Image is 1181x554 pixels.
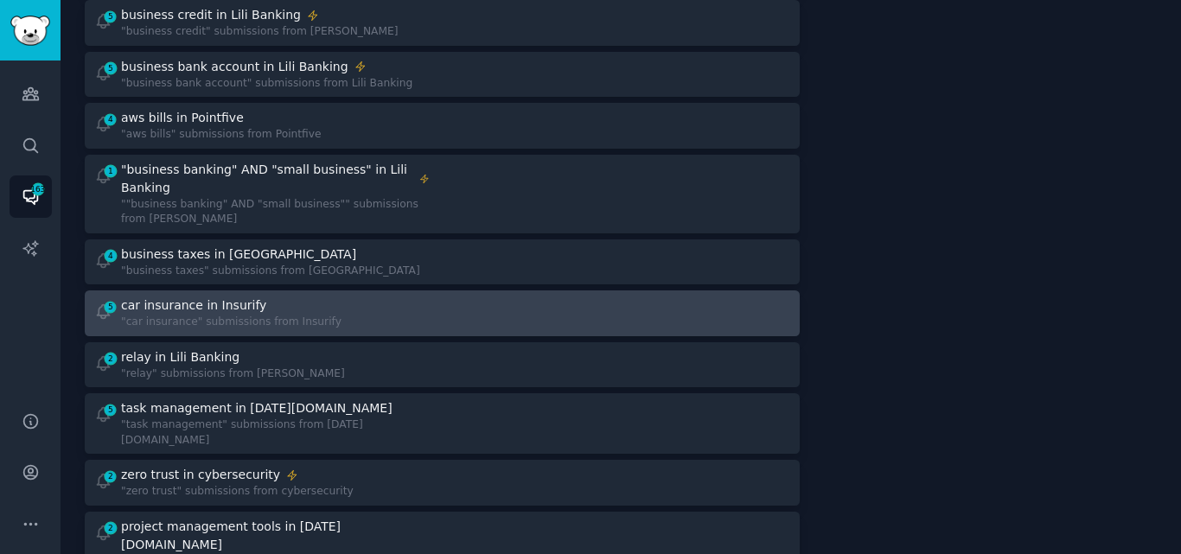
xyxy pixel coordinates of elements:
[121,24,399,40] div: "business credit" submissions from [PERSON_NAME]
[121,197,430,227] div: ""business banking" AND "small business"" submissions from [PERSON_NAME]
[121,466,280,484] div: zero trust in cybersecurity
[85,393,800,454] a: 5task management in [DATE][DOMAIN_NAME]"task management" submissions from [DATE][DOMAIN_NAME]
[121,76,412,92] div: "business bank account" submissions from Lili Banking
[103,62,118,74] span: 5
[103,353,118,365] span: 2
[103,404,118,416] span: 5
[85,52,800,98] a: 5business bank account in Lili Banking"business bank account" submissions from Lili Banking
[85,239,800,285] a: 4business taxes in [GEOGRAPHIC_DATA]"business taxes" submissions from [GEOGRAPHIC_DATA]
[103,10,118,22] span: 5
[103,113,118,125] span: 4
[121,348,239,366] div: relay in Lili Banking
[103,301,118,313] span: 5
[121,6,301,24] div: business credit in Lili Banking
[103,165,118,177] span: 1
[85,342,800,388] a: 2relay in Lili Banking"relay" submissions from [PERSON_NAME]
[121,161,413,197] div: "business banking" AND "small business" in Lili Banking
[85,290,800,336] a: 5car insurance in Insurify"car insurance" submissions from Insurify
[121,109,244,127] div: aws bills in Pointfive
[121,518,427,554] div: project management tools in [DATE][DOMAIN_NAME]
[103,250,118,262] span: 4
[121,417,430,448] div: "task management" submissions from [DATE][DOMAIN_NAME]
[121,366,345,382] div: "relay" submissions from [PERSON_NAME]
[103,470,118,482] span: 2
[121,399,393,417] div: task management in [DATE][DOMAIN_NAME]
[121,315,342,330] div: "car insurance" submissions from Insurify
[121,127,322,143] div: "aws bills" submissions from Pointfive
[103,522,118,534] span: 2
[121,264,420,279] div: "business taxes" submissions from [GEOGRAPHIC_DATA]
[121,245,356,264] div: business taxes in [GEOGRAPHIC_DATA]
[10,175,52,218] a: 163
[121,484,354,500] div: "zero trust" submissions from cybersecurity
[85,103,800,149] a: 4aws bills in Pointfive"aws bills" submissions from Pointfive
[85,460,800,506] a: 2zero trust in cybersecurity"zero trust" submissions from cybersecurity
[85,155,800,233] a: 1"business banking" AND "small business" in Lili Banking""business banking" AND "small business""...
[121,296,266,315] div: car insurance in Insurify
[121,58,348,76] div: business bank account in Lili Banking
[10,16,50,46] img: GummySearch logo
[30,183,46,195] span: 163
